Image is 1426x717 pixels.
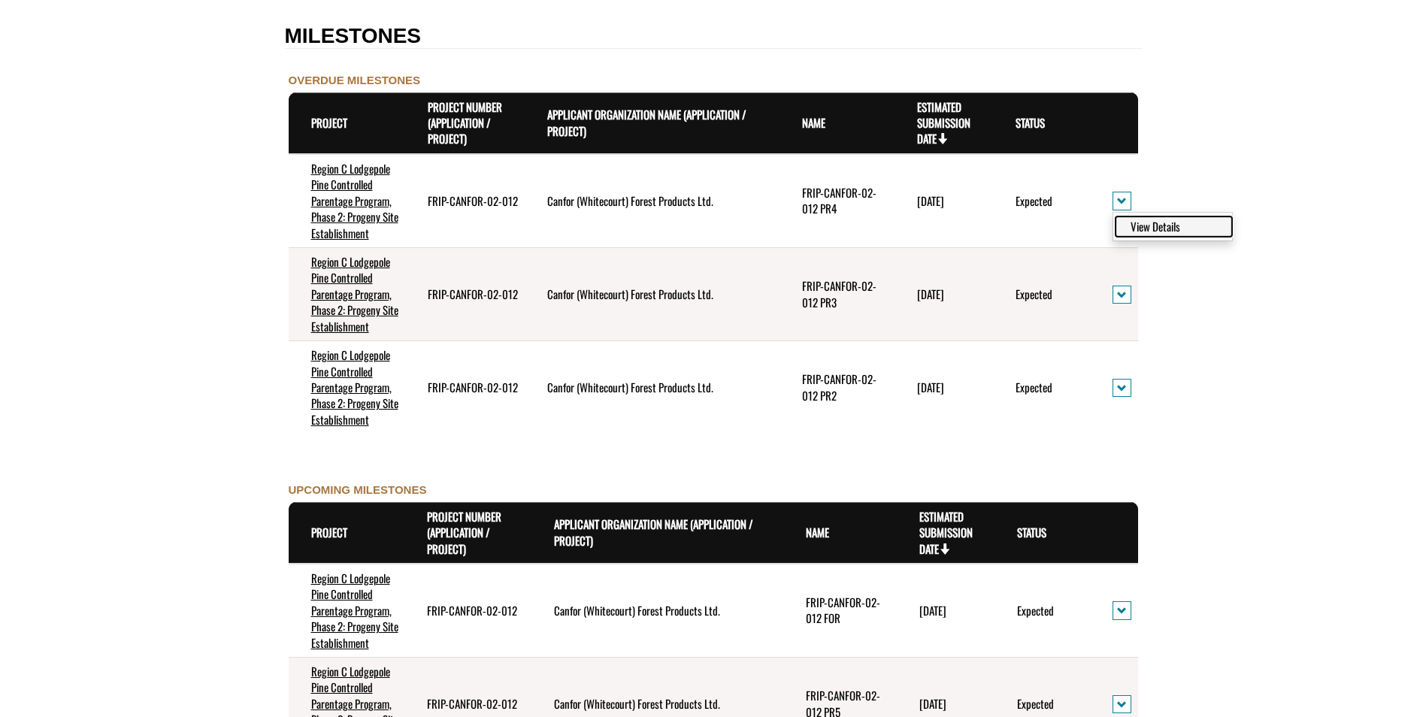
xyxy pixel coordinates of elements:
[993,341,1090,434] td: Expected
[311,114,347,131] a: Project
[895,341,993,434] td: 12/31/2022
[554,516,753,548] a: Applicant Organization Name (Application / Project)
[4,120,15,136] div: ---
[289,154,406,248] td: Region C Lodgepole Pine Controlled Parentage Program, Phase 2: Progeny Site Establishment
[404,564,531,658] td: FRIP-CANFOR-02-012
[919,695,946,712] time: [DATE]
[405,248,525,341] td: FRIP-CANFOR-02-012
[897,564,995,658] td: 11/30/2026
[525,154,780,248] td: Canfor (Whitecourt) Forest Products Ltd.
[405,341,525,434] td: FRIP-CANFOR-02-012
[289,341,406,434] td: Region C Lodgepole Pine Controlled Parentage Program, Phase 2: Progeny Site Establishment
[895,154,993,248] td: 11/30/2024
[1113,695,1131,714] button: action menu
[311,253,398,334] a: Region C Lodgepole Pine Controlled Parentage Program, Phase 2: Progeny Site Establishment
[289,72,421,88] label: OVERDUE MILESTONES
[1090,248,1137,341] td: action menu
[525,341,780,434] td: Canfor (Whitecourt) Forest Products Ltd.
[1113,192,1131,210] button: action menu
[289,564,404,658] td: Region C Lodgepole Pine Controlled Parentage Program, Phase 2: Progeny Site Establishment
[919,602,946,619] time: [DATE]
[547,106,746,138] a: Applicant Organization Name (Application / Project)
[1090,92,1137,154] th: Actions
[1113,286,1131,304] button: action menu
[993,154,1090,248] td: Expected
[1090,154,1137,248] td: action menu
[525,248,780,341] td: Canfor (Whitecourt) Forest Products Ltd.
[4,102,89,118] label: File field for users to download amendment request template
[405,154,525,248] td: FRIP-CANFOR-02-012
[428,98,502,147] a: Project Number (Application / Project)
[919,508,973,557] a: Estimated Submission Date
[427,508,501,557] a: Project Number (Application / Project)
[783,564,898,658] td: FRIP-CANFOR-02-012 FOR
[806,524,829,540] a: Name
[1090,564,1137,658] td: action menu
[289,482,427,498] label: UPCOMING MILESTONES
[917,379,944,395] time: [DATE]
[311,570,398,651] a: Region C Lodgepole Pine Controlled Parentage Program, Phase 2: Progeny Site Establishment
[1016,114,1045,131] a: Status
[531,564,783,658] td: Canfor (Whitecourt) Forest Products Ltd.
[285,25,1142,49] h2: MILESTONES
[895,248,993,341] td: 12/31/2023
[995,564,1091,658] td: Expected
[993,248,1090,341] td: Expected
[1090,502,1137,564] th: Actions
[289,248,406,341] td: Region C Lodgepole Pine Controlled Parentage Program, Phase 2: Progeny Site Establishment
[4,68,139,85] a: FRIP Final Report - Template.docx
[1017,524,1046,540] a: Status
[311,524,347,540] a: Project
[917,98,970,147] a: Estimated Submission Date
[4,51,120,67] label: Final Reporting Template File
[917,286,944,302] time: [DATE]
[780,248,895,341] td: FRIP-CANFOR-02-012 PR3
[1113,379,1131,398] button: action menu
[780,154,895,248] td: FRIP-CANFOR-02-012 PR4
[1116,216,1232,237] a: View details
[1090,341,1137,434] td: action menu
[311,346,398,428] a: Region C Lodgepole Pine Controlled Parentage Program, Phase 2: Progeny Site Establishment
[4,17,159,34] a: FRIP Progress Report - Template .docx
[802,114,825,131] a: Name
[780,341,895,434] td: FRIP-CANFOR-02-012 PR2
[917,192,944,209] time: [DATE]
[311,160,398,241] a: Region C Lodgepole Pine Controlled Parentage Program, Phase 2: Progeny Site Establishment
[1113,601,1131,620] button: action menu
